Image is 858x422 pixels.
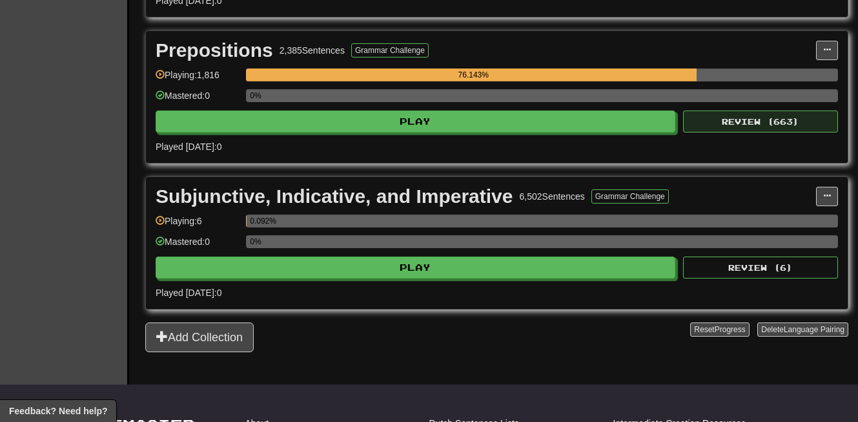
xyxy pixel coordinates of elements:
[591,189,669,204] button: Grammar Challenge
[280,44,345,57] div: 2,385 Sentences
[9,405,107,417] span: Open feedback widget
[156,69,240,90] div: Playing: 1,816
[156,41,273,60] div: Prepositions
[156,257,675,279] button: Play
[156,215,240,236] div: Playing: 6
[156,288,221,298] span: Played [DATE]: 0
[156,142,221,152] span: Played [DATE]: 0
[520,190,585,203] div: 6,502 Sentences
[715,325,746,334] span: Progress
[156,235,240,257] div: Mastered: 0
[690,322,749,337] button: ResetProgress
[156,187,513,206] div: Subjunctive, Indicative, and Imperative
[156,89,240,111] div: Mastered: 0
[683,111,838,132] button: Review (663)
[250,69,697,81] div: 76.143%
[757,322,848,337] button: DeleteLanguage Pairing
[784,325,844,334] span: Language Pairing
[351,43,429,58] button: Grammar Challenge
[156,111,675,132] button: Play
[145,322,254,352] button: Add Collection
[683,257,838,279] button: Review (6)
